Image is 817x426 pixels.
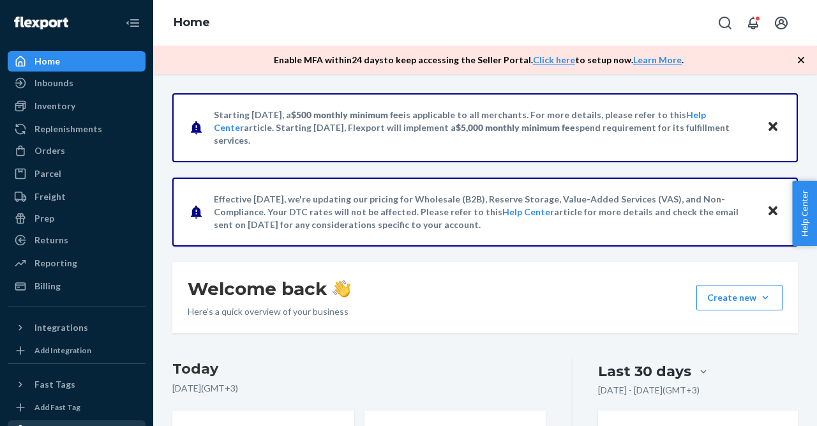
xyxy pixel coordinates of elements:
h3: Today [172,359,546,379]
button: Create new [696,285,783,310]
p: Starting [DATE], a is applicable to all merchants. For more details, please refer to this article... [214,109,754,147]
a: Returns [8,230,146,250]
a: Learn More [633,54,682,65]
button: Open notifications [740,10,766,36]
div: Returns [34,234,68,247]
a: Home [8,51,146,72]
a: Parcel [8,164,146,184]
p: [DATE] - [DATE] ( GMT+3 ) [598,384,700,397]
p: [DATE] ( GMT+3 ) [172,382,546,395]
p: Enable MFA within 24 days to keep accessing the Seller Portal. to setup now. . [274,54,684,66]
a: Prep [8,208,146,229]
span: $500 monthly minimum fee [291,109,403,120]
div: Freight [34,190,66,203]
div: Parcel [34,167,61,180]
div: Replenishments [34,123,102,135]
img: hand-wave emoji [333,280,350,298]
div: Add Fast Tag [34,402,80,413]
h1: Welcome back [188,277,350,300]
p: Here’s a quick overview of your business [188,305,350,318]
a: Replenishments [8,119,146,139]
a: Inventory [8,96,146,116]
a: Click here [533,54,575,65]
a: Reporting [8,253,146,273]
a: Help Center [502,206,554,217]
div: Add Integration [34,345,91,356]
a: Add Integration [8,343,146,358]
div: Integrations [34,321,88,334]
div: Fast Tags [34,378,75,391]
button: Fast Tags [8,374,146,395]
a: Inbounds [8,73,146,93]
p: Effective [DATE], we're updating our pricing for Wholesale (B2B), Reserve Storage, Value-Added Se... [214,193,754,231]
button: Open Search Box [712,10,738,36]
a: Home [174,15,210,29]
a: Freight [8,186,146,207]
button: Integrations [8,317,146,338]
a: Add Fast Tag [8,400,146,415]
div: Prep [34,212,54,225]
button: Open account menu [768,10,794,36]
img: Flexport logo [14,17,68,29]
div: Billing [34,280,61,293]
div: Last 30 days [598,361,691,381]
button: Close Navigation [120,10,146,36]
div: Home [34,55,60,68]
a: Billing [8,276,146,296]
button: Close [765,202,781,221]
span: $5,000 monthly minimum fee [456,122,575,133]
div: Orders [34,144,65,157]
div: Reporting [34,257,77,270]
a: Orders [8,141,146,161]
ol: breadcrumbs [163,4,220,42]
button: Help Center [792,181,817,246]
button: Close [765,118,781,137]
div: Inventory [34,100,75,112]
div: Inbounds [34,77,73,89]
